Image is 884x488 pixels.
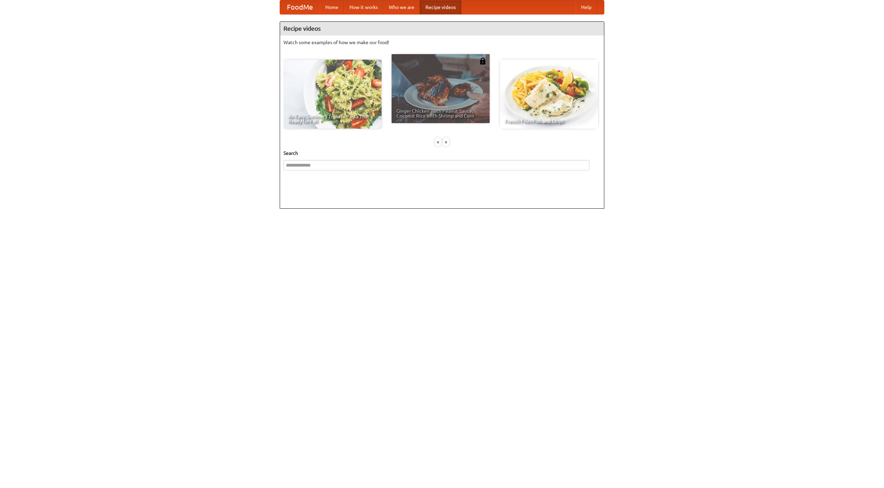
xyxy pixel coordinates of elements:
[280,22,604,36] h4: Recipe videos
[576,0,597,14] a: Help
[284,39,600,46] p: Watch some examples of how we make our food!
[420,0,461,14] a: Recipe videos
[435,138,441,146] div: «
[443,138,449,146] div: »
[500,60,598,129] a: French Fries Fish and Chips
[505,119,593,124] span: French Fries Fish and Chips
[383,0,420,14] a: Who we are
[280,0,320,14] a: FoodMe
[479,58,486,64] img: 483408.png
[320,0,344,14] a: Home
[288,114,377,124] span: An Easy, Summery Tomato Pasta That's Ready for Fall
[344,0,383,14] a: How it works
[284,60,382,129] a: An Easy, Summery Tomato Pasta That's Ready for Fall
[284,150,600,157] h5: Search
